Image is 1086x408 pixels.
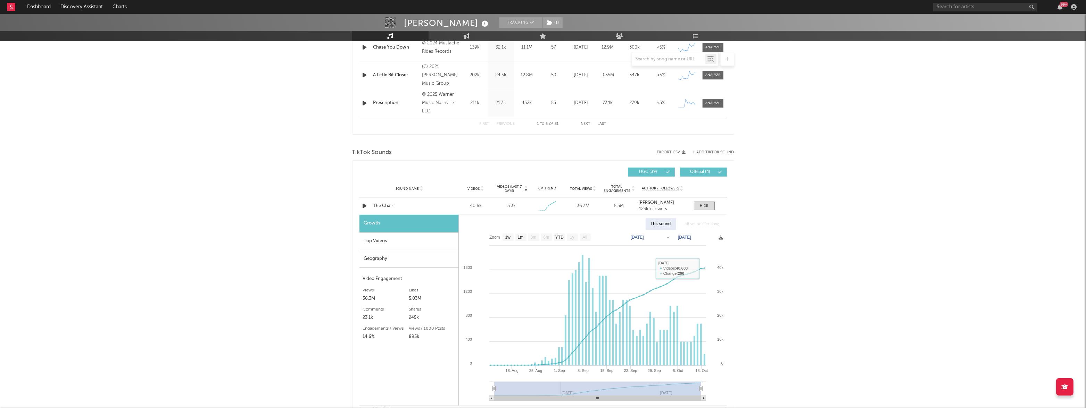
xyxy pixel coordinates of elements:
[1060,2,1068,7] div: 99 +
[632,170,664,174] span: UGC ( 39 )
[650,100,673,107] div: <5%
[1058,4,1062,10] button: 99+
[717,289,723,294] text: 30k
[596,72,620,79] div: 9.55M
[396,187,419,191] span: Sound Name
[463,289,472,294] text: 1200
[673,368,683,373] text: 6. Oct
[543,235,549,240] text: 6m
[373,100,419,107] div: Prescription
[933,3,1037,11] input: Search for artists
[352,148,392,157] span: TikTok Sounds
[717,313,723,317] text: 20k
[624,368,637,373] text: 22. Sep
[678,235,691,240] text: [DATE]
[542,72,566,79] div: 59
[657,150,686,154] button: Export CSV
[373,44,419,51] a: Chase You Down
[363,295,409,303] div: 36.3M
[646,218,676,230] div: This sound
[638,207,687,212] div: 423k followers
[647,368,661,373] text: 29. Sep
[623,44,646,51] div: 300k
[650,44,673,51] div: <5%
[542,44,566,51] div: 57
[463,265,472,270] text: 1600
[505,368,518,373] text: 18. Aug
[570,72,593,79] div: [DATE]
[638,201,687,205] a: [PERSON_NAME]
[464,44,486,51] div: 139k
[596,100,620,107] div: 734k
[409,324,455,333] div: Views / 1000 Posts
[363,305,409,314] div: Comments
[717,337,723,341] text: 10k
[717,265,723,270] text: 40k
[540,122,545,126] span: to
[505,235,511,240] text: 1w
[600,368,613,373] text: 15. Sep
[422,39,460,56] div: © 2024 Mustache Rides Records
[495,185,523,193] span: Videos (last 7 days)
[363,324,409,333] div: Engagements / Views
[373,203,446,210] a: The Chair
[680,218,725,230] div: All sounds for song
[603,185,631,193] span: Total Engagements
[363,286,409,295] div: Views
[529,368,542,373] text: 25. Aug
[642,186,679,191] span: Author / Followers
[596,44,620,51] div: 12.9M
[409,286,455,295] div: Likes
[490,72,512,79] div: 24.5k
[363,275,455,283] div: Video Engagement
[359,232,458,250] div: Top Videos
[542,17,563,28] span: ( 1 )
[489,235,500,240] text: Zoom
[582,235,587,240] text: All
[499,17,542,28] button: Tracking
[507,203,516,210] div: 3.3k
[686,151,734,154] button: + Add TikTok Sound
[409,333,455,341] div: 895k
[422,63,460,88] div: (C) 2021 [PERSON_NAME] Music Group
[570,100,593,107] div: [DATE]
[666,235,670,240] text: →
[578,368,589,373] text: 8. Sep
[543,17,563,28] button: (1)
[695,368,707,373] text: 13. Oct
[373,72,419,79] a: A Little Bit Closer
[555,235,563,240] text: YTD
[490,44,512,51] div: 32.1k
[631,235,644,240] text: [DATE]
[468,187,480,191] span: Videos
[460,203,492,210] div: 40.6k
[464,100,486,107] div: 211k
[517,235,523,240] text: 1m
[516,72,538,79] div: 12.8M
[422,91,460,116] div: © 2025 Warner Music Nashville LLC
[480,122,490,126] button: First
[359,215,458,232] div: Growth
[470,361,472,365] text: 0
[570,44,593,51] div: [DATE]
[464,72,486,79] div: 202k
[570,235,574,240] text: 1y
[598,122,607,126] button: Last
[581,122,591,126] button: Next
[363,333,409,341] div: 14.6%
[542,100,566,107] div: 53
[650,72,673,79] div: <5%
[721,361,723,365] text: 0
[628,168,675,177] button: UGC(39)
[465,313,472,317] text: 800
[623,100,646,107] div: 279k
[603,203,635,210] div: 5.3M
[693,151,734,154] button: + Add TikTok Sound
[530,235,536,240] text: 3m
[632,57,705,62] input: Search by song name or URL
[531,186,563,191] div: 6M Trend
[685,170,716,174] span: Official ( 4 )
